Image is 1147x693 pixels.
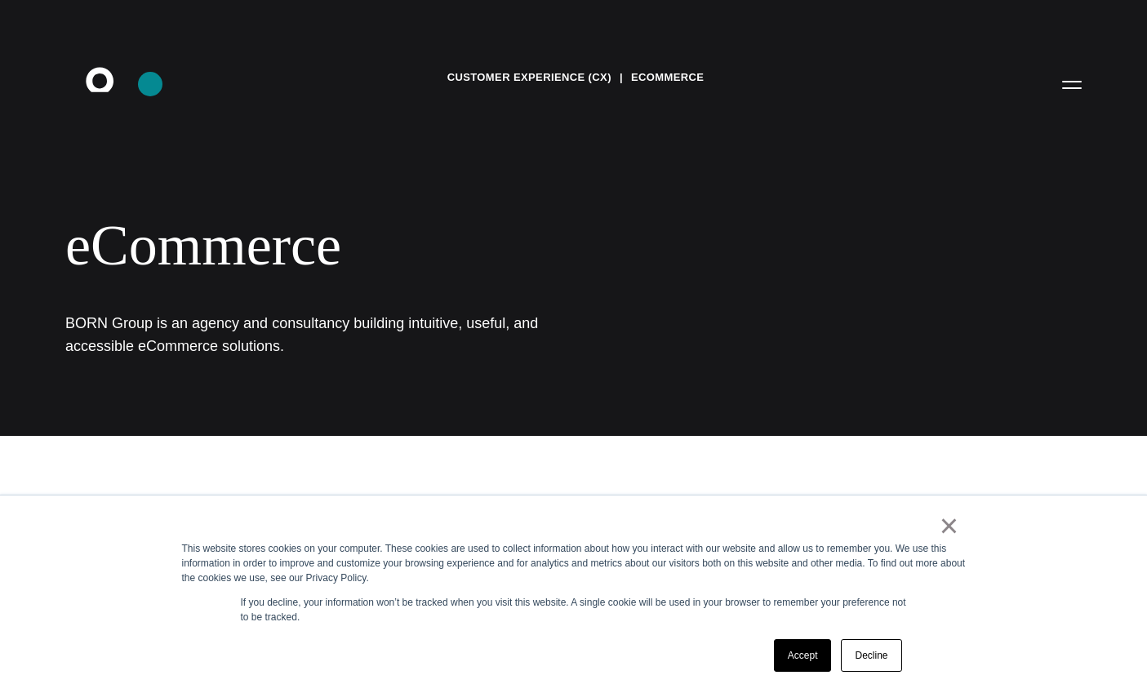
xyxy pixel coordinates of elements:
[631,65,704,90] a: eCommerce
[182,541,966,585] div: This website stores cookies on your computer. These cookies are used to collect information about...
[841,639,901,672] a: Decline
[940,518,959,533] a: ×
[774,639,832,672] a: Accept
[65,212,996,279] div: eCommerce
[65,312,555,358] h1: BORN Group is an agency and consultancy building intuitive, useful, and accessible eCommerce solu...
[1052,67,1091,101] button: Open
[447,65,611,90] a: Customer Experience (CX)
[241,595,907,624] p: If you decline, your information won’t be tracked when you visit this website. A single cookie wi...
